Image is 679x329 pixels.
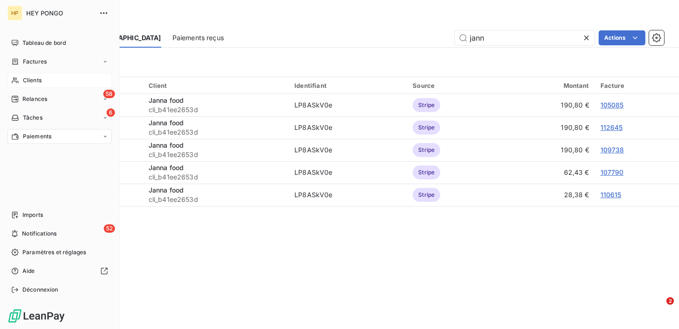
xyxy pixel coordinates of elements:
[149,128,284,137] span: cli_b41ee2653d
[149,150,284,159] span: cli_b41ee2653d
[149,186,184,194] span: Janna food
[149,164,184,172] span: Janna food
[647,297,670,320] iframe: Intercom live chat
[149,119,184,127] span: Janna food
[7,308,65,323] img: Logo LeanPay
[22,95,47,103] span: Relances
[289,161,407,184] td: LP8ASkV0e
[455,30,595,45] input: Rechercher
[22,39,66,47] span: Tableau de bord
[413,143,440,157] span: Stripe
[500,184,594,206] td: 28,38 €
[413,82,494,89] div: Source
[600,101,624,109] a: 105085
[600,191,622,199] a: 110615
[413,98,440,112] span: Stripe
[22,211,43,219] span: Imports
[666,297,674,305] span: 2
[22,267,35,275] span: Aide
[600,146,624,154] a: 109738
[500,161,594,184] td: 62,43 €
[23,76,42,85] span: Clients
[600,82,673,89] div: Facture
[289,184,407,206] td: LP8ASkV0e
[149,195,284,204] span: cli_b41ee2653d
[599,30,645,45] button: Actions
[22,286,58,294] span: Déconnexion
[149,105,284,114] span: cli_b41ee2653d
[149,141,184,149] span: Janna food
[103,90,115,98] span: 58
[600,168,624,176] a: 107790
[294,82,401,89] div: Identifiant
[104,224,115,233] span: 52
[23,114,43,122] span: Tâches
[107,108,115,117] span: 6
[23,57,47,66] span: Factures
[413,165,440,179] span: Stripe
[26,9,93,17] span: HEY PONGO
[289,139,407,161] td: LP8ASkV0e
[506,82,589,89] div: Montant
[23,132,51,141] span: Paiements
[22,229,57,238] span: Notifications
[22,248,86,257] span: Paramètres et réglages
[149,82,284,89] div: Client
[7,264,112,279] a: Aide
[500,94,594,116] td: 190,80 €
[289,94,407,116] td: LP8ASkV0e
[172,33,224,43] span: Paiements reçus
[149,96,184,104] span: Janna food
[500,139,594,161] td: 190,80 €
[289,116,407,139] td: LP8ASkV0e
[600,123,623,131] a: 112645
[500,116,594,139] td: 190,80 €
[413,121,440,135] span: Stripe
[7,6,22,21] div: HP
[149,172,284,182] span: cli_b41ee2653d
[413,188,440,202] span: Stripe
